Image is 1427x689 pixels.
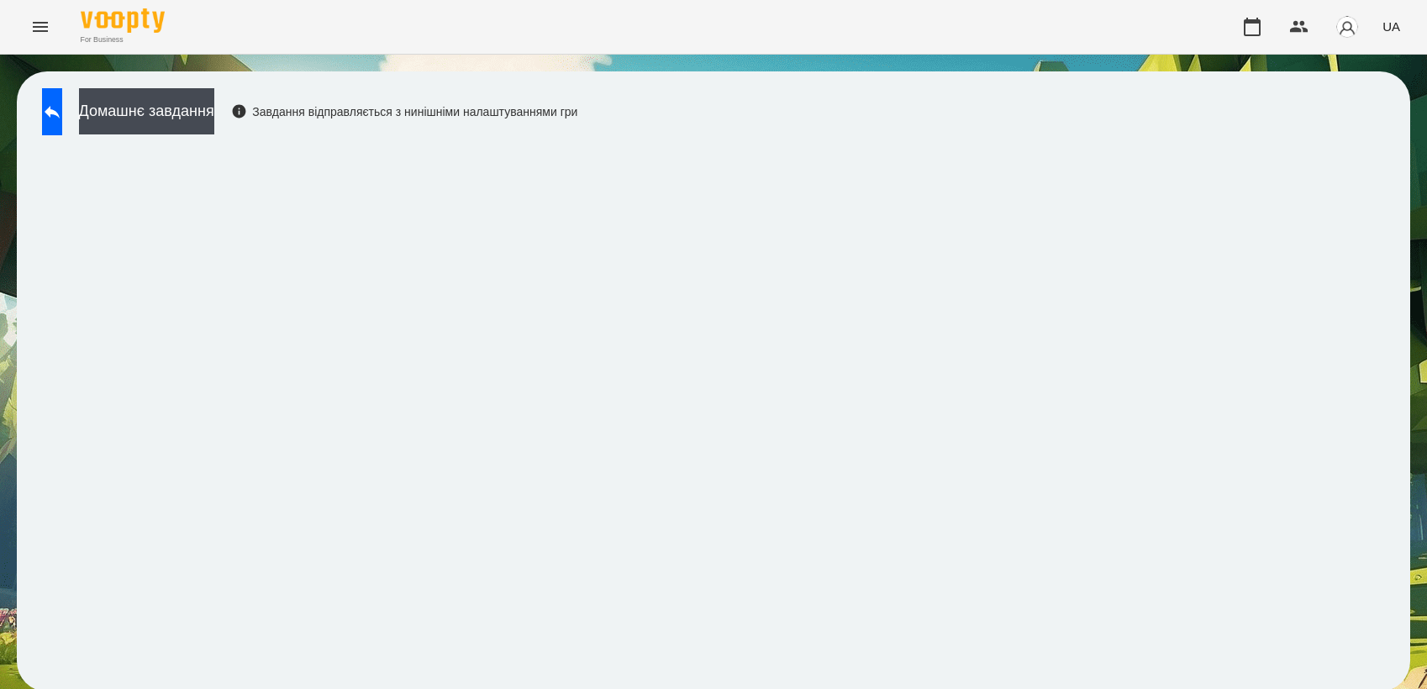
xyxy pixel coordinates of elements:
button: Домашнє завдання [79,88,214,134]
button: UA [1376,11,1407,42]
button: Menu [20,7,61,47]
img: avatar_s.png [1335,15,1359,39]
div: Завдання відправляється з нинішніми налаштуваннями гри [231,103,578,120]
img: Voopty Logo [81,8,165,33]
span: For Business [81,34,165,45]
span: UA [1382,18,1400,35]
